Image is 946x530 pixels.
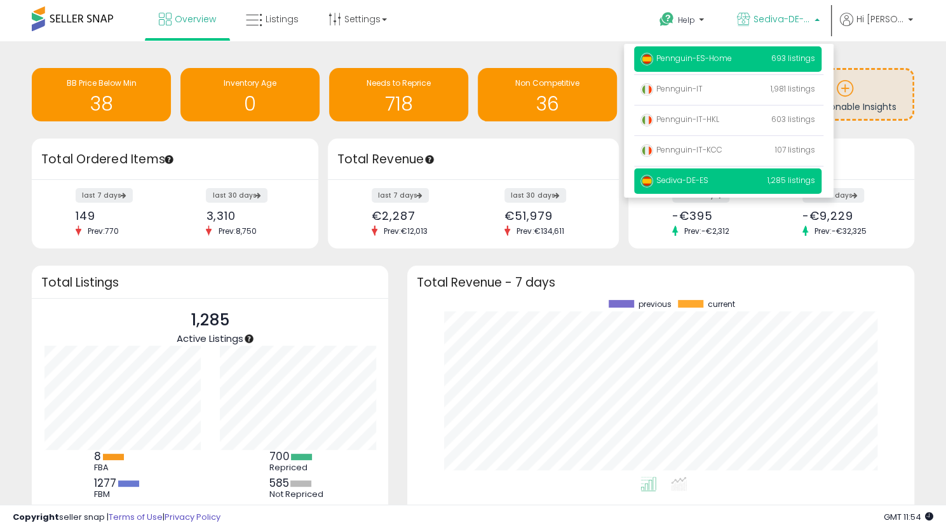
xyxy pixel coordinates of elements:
[94,463,151,473] div: FBA
[269,475,288,491] b: 585
[771,53,815,64] span: 693 listings
[515,78,579,88] span: Non Competitive
[94,449,101,464] b: 8
[41,151,309,168] h3: Total Ordered Items
[187,93,313,114] h1: 0
[372,188,429,203] label: last 7 days
[856,13,904,25] span: Hi [PERSON_NAME]
[269,489,326,499] div: Not Repriced
[659,11,675,27] i: Get Help
[335,93,462,114] h1: 718
[510,226,570,236] span: Prev: €134,611
[484,93,611,114] h1: 36
[771,114,815,125] span: 603 listings
[372,209,463,222] div: €2,287
[771,83,815,94] span: 1,981 listings
[367,78,431,88] span: Needs to Reprice
[206,209,295,222] div: 3,310
[640,114,719,125] span: Pennguin-IT-HKL
[640,53,653,65] img: spain.png
[775,144,815,155] span: 107 listings
[32,68,171,121] a: BB Price Below Min 38
[678,15,695,25] span: Help
[76,188,133,203] label: last 7 days
[76,209,165,222] div: 149
[67,78,137,88] span: BB Price Below Min
[180,68,320,121] a: Inventory Age 0
[504,188,566,203] label: last 30 days
[177,332,243,345] span: Active Listings
[243,333,255,344] div: Tooltip anchor
[802,209,892,222] div: -€9,229
[329,68,468,121] a: Needs to Reprice 718
[269,449,289,464] b: 700
[640,175,653,187] img: spain.png
[269,463,326,473] div: Repriced
[640,83,653,96] img: italy.png
[41,278,379,287] h3: Total Listings
[649,2,717,41] a: Help
[94,489,151,499] div: FBM
[640,53,732,64] span: Pennguin-ES-Home
[206,188,267,203] label: last 30 days
[640,114,653,126] img: italy.png
[640,144,722,155] span: Pennguin-IT-KCC
[163,154,175,165] div: Tooltip anchor
[478,68,617,121] a: Non Competitive 36
[708,300,735,309] span: current
[417,278,905,287] h3: Total Revenue - 7 days
[94,475,116,491] b: 1277
[224,78,276,88] span: Inventory Age
[175,13,216,25] span: Overview
[678,226,736,236] span: Prev: -€2,312
[504,209,596,222] div: €51,979
[640,83,703,94] span: Pennguin-IT
[377,226,434,236] span: Prev: €12,013
[639,300,672,309] span: previous
[753,13,811,25] span: Sediva-DE-ES
[109,511,163,523] a: Terms of Use
[793,100,896,113] span: Add Actionable Insights
[13,512,220,524] div: seller snap | |
[337,151,609,168] h3: Total Revenue
[13,511,59,523] strong: Copyright
[81,226,125,236] span: Prev: 770
[38,93,165,114] h1: 38
[640,144,653,157] img: italy.png
[177,308,243,332] p: 1,285
[840,13,913,41] a: Hi [PERSON_NAME]
[212,226,262,236] span: Prev: 8,750
[424,154,435,165] div: Tooltip anchor
[672,209,762,222] div: -€395
[777,70,912,119] a: Add Actionable Insights
[640,175,708,186] span: Sediva-DE-ES
[767,175,815,186] span: 1,285 listings
[266,13,299,25] span: Listings
[165,511,220,523] a: Privacy Policy
[884,511,933,523] span: 2025-08-13 11:54 GMT
[808,226,873,236] span: Prev: -€32,325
